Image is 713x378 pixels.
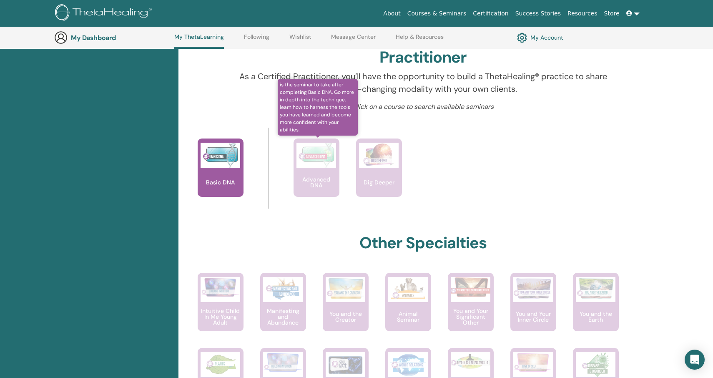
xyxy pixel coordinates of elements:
[263,277,303,302] img: Manifesting and Abundance
[573,311,619,323] p: You and the Earth
[54,31,68,44] img: generic-user-icon.jpg
[388,277,428,302] img: Animal Seminar
[323,273,369,348] a: You and the Creator You and the Creator
[198,273,244,348] a: Intuitive Child In Me Young Adult Intuitive Child In Me Young Adult
[203,179,238,185] p: Basic DNA
[323,311,369,323] p: You and the Creator
[278,79,358,136] span: is the seminar to take after completing Basic DNA. Go more in depth into the technique, learn how...
[517,30,563,45] a: My Account
[404,6,470,21] a: Courses & Seminars
[326,277,365,300] img: You and the Creator
[469,6,512,21] a: Certification
[451,352,490,371] img: RHYTHM to a Perfect Weight
[576,352,615,377] img: Disease and Disorder
[71,34,154,42] h3: My Dashboard
[448,308,494,325] p: You and Your Significant Other
[448,273,494,348] a: You and Your Significant Other You and Your Significant Other
[296,143,336,168] img: Advanced DNA
[233,102,614,112] p: Click on a course to search available seminars
[396,33,444,47] a: Help & Resources
[388,352,428,377] img: World Relations
[385,311,431,323] p: Animal Seminar
[564,6,601,21] a: Resources
[512,6,564,21] a: Success Stories
[380,6,404,21] a: About
[326,352,365,377] img: Soul Mate
[55,4,155,23] img: logo.png
[685,350,705,370] div: Open Intercom Messenger
[510,311,556,323] p: You and Your Inner Circle
[201,277,240,297] img: Intuitive Child In Me Young Adult
[359,143,399,168] img: Dig Deeper
[451,277,490,297] img: You and Your Significant Other
[517,30,527,45] img: cog.svg
[198,139,244,214] a: Basic DNA Basic DNA
[201,352,240,377] img: Plant Seminar
[294,176,339,188] p: Advanced DNA
[289,33,311,47] a: Wishlist
[294,139,339,214] a: is the seminar to take after completing Basic DNA. Go more in depth into the technique, learn how...
[576,277,615,300] img: You and the Earth
[174,33,224,49] a: My ThetaLearning
[260,273,306,348] a: Manifesting and Abundance Manifesting and Abundance
[263,352,303,373] img: Intuitive Child In Me Kids
[360,179,398,185] p: Dig Deeper
[331,33,376,47] a: Message Center
[510,273,556,348] a: You and Your Inner Circle You and Your Inner Circle
[573,273,619,348] a: You and the Earth You and the Earth
[201,143,240,168] img: Basic DNA
[356,139,402,214] a: Dig Deeper Dig Deeper
[359,234,487,253] h2: Other Specialties
[244,33,269,47] a: Following
[260,308,306,325] p: Manifesting and Abundance
[601,6,623,21] a: Store
[513,352,553,373] img: Love of Self
[513,277,553,300] img: You and Your Inner Circle
[198,308,244,325] p: Intuitive Child In Me Young Adult
[385,273,431,348] a: Animal Seminar Animal Seminar
[379,48,467,67] h2: Practitioner
[233,70,614,95] p: As a Certified Practitioner, you’ll have the opportunity to build a ThetaHealing® practice to sha...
